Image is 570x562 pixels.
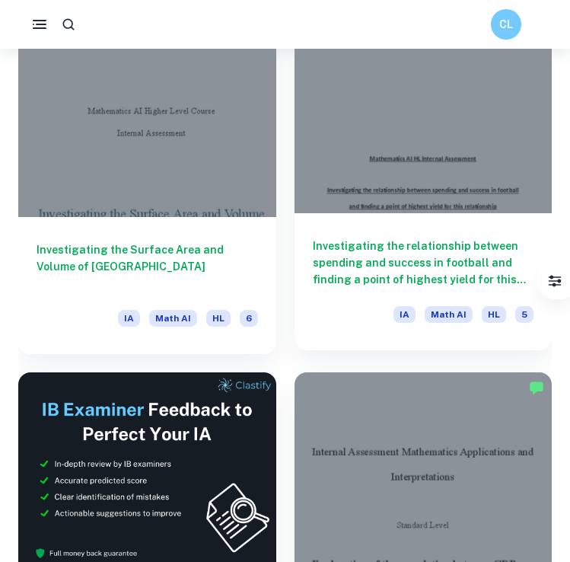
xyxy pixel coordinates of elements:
[295,24,552,354] a: Investigating the relationship between spending and success in football and finding a point of hi...
[313,238,534,288] h6: Investigating the relationship between spending and success in football and finding a point of hi...
[393,306,416,323] span: IA
[18,24,276,354] a: Investigating the Surface Area and Volume of [GEOGRAPHIC_DATA]IAMath AIHL6
[515,306,533,323] span: 5
[118,310,140,327] span: IA
[425,306,473,323] span: Math AI
[240,310,258,327] span: 6
[37,241,258,292] h6: Investigating the Surface Area and Volume of [GEOGRAPHIC_DATA]
[540,266,570,296] button: Filter
[498,16,515,33] h6: CL
[491,9,521,40] button: CL
[149,310,197,327] span: Math AI
[529,380,544,395] img: Marked
[482,306,506,323] span: HL
[206,310,231,327] span: HL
